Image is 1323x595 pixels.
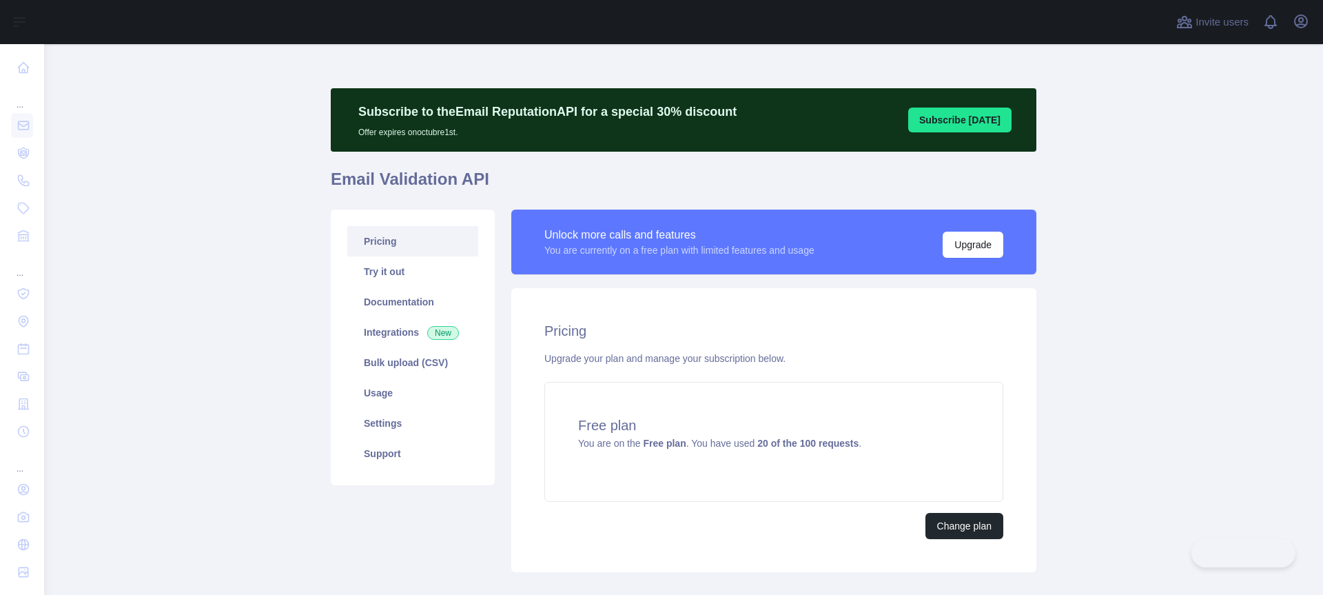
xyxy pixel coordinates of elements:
[1196,14,1249,30] span: Invite users
[925,513,1003,539] button: Change plan
[544,321,1003,341] h2: Pricing
[347,256,478,287] a: Try it out
[347,226,478,256] a: Pricing
[578,416,970,435] h4: Free plan
[544,352,1003,365] div: Upgrade your plan and manage your subscription below.
[347,378,478,408] a: Usage
[908,108,1012,132] button: Subscribe [DATE]
[943,232,1003,258] button: Upgrade
[643,438,686,449] strong: Free plan
[347,347,478,378] a: Bulk upload (CSV)
[427,326,459,340] span: New
[331,168,1036,201] h1: Email Validation API
[1191,538,1295,567] iframe: Toggle Customer Support
[11,83,33,110] div: ...
[347,287,478,317] a: Documentation
[578,438,861,449] span: You are on the . You have used .
[358,121,737,138] p: Offer expires on octubre 1st.
[11,251,33,279] div: ...
[544,243,814,257] div: You are currently on a free plan with limited features and usage
[358,102,737,121] p: Subscribe to the Email Reputation API for a special 30 % discount
[757,438,859,449] strong: 20 of the 100 requests
[347,438,478,469] a: Support
[11,447,33,474] div: ...
[347,317,478,347] a: Integrations New
[347,408,478,438] a: Settings
[544,227,814,243] div: Unlock more calls and features
[1173,11,1251,33] button: Invite users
